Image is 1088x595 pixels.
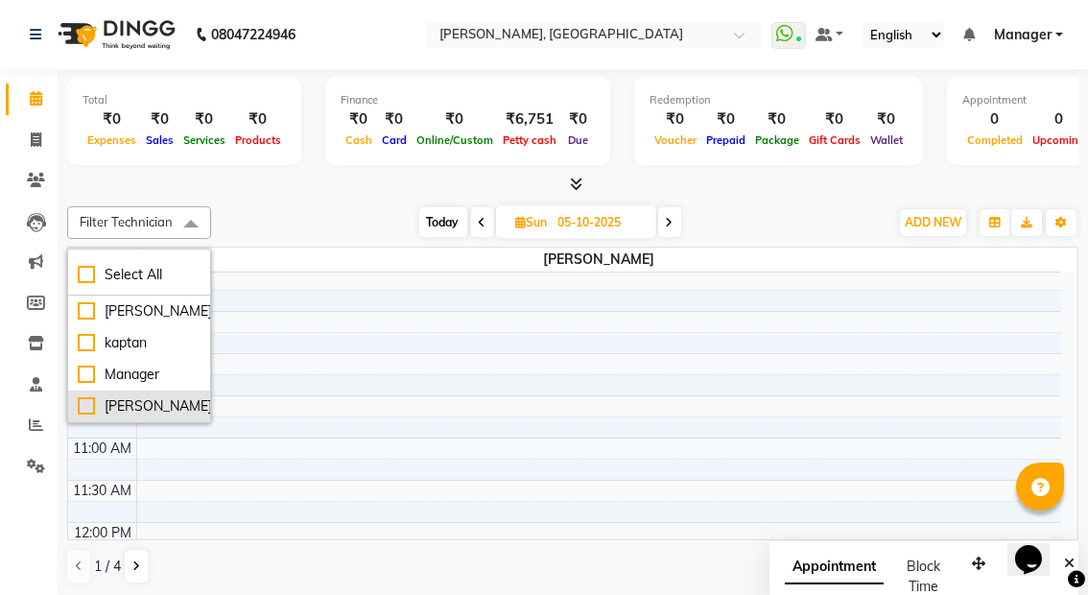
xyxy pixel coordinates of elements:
[83,108,141,131] div: ₹0
[865,108,908,131] div: ₹0
[83,92,286,108] div: Total
[553,208,649,237] input: 2025-10-05
[905,215,961,229] span: ADD NEW
[341,108,377,131] div: ₹0
[962,133,1028,147] span: Completed
[141,133,178,147] span: Sales
[80,214,173,229] span: Filter Technician
[178,133,230,147] span: Services
[211,8,296,61] b: 08047224946
[83,133,141,147] span: Expenses
[650,108,701,131] div: ₹0
[1007,518,1069,576] iframe: chat widget
[71,523,136,543] div: 12:00 PM
[70,439,136,459] div: 11:00 AM
[412,108,498,131] div: ₹0
[78,333,201,353] div: kaptan
[561,108,595,131] div: ₹0
[650,133,701,147] span: Voucher
[785,550,884,584] span: Appointment
[49,8,180,61] img: logo
[78,301,201,321] div: [PERSON_NAME]
[750,133,804,147] span: Package
[900,209,966,236] button: ADD NEW
[511,215,553,229] span: Sun
[701,133,750,147] span: Prepaid
[68,248,136,268] div: Technician
[137,248,1062,272] span: [PERSON_NAME]
[907,558,940,595] span: Block Time
[78,265,201,285] div: Select All
[230,133,286,147] span: Products
[563,133,593,147] span: Due
[804,108,865,131] div: ₹0
[419,207,467,237] span: Today
[701,108,750,131] div: ₹0
[341,133,377,147] span: Cash
[78,365,201,385] div: Manager
[750,108,804,131] div: ₹0
[341,92,595,108] div: Finance
[962,108,1028,131] div: 0
[650,92,908,108] div: Redemption
[498,108,561,131] div: ₹6,751
[994,25,1052,45] span: Manager
[141,108,178,131] div: ₹0
[412,133,498,147] span: Online/Custom
[70,481,136,501] div: 11:30 AM
[804,133,865,147] span: Gift Cards
[230,108,286,131] div: ₹0
[94,557,121,577] span: 1 / 4
[78,396,201,416] div: [PERSON_NAME]
[377,108,412,131] div: ₹0
[865,133,908,147] span: Wallet
[1055,549,1083,579] button: Close
[377,133,412,147] span: Card
[178,108,230,131] div: ₹0
[498,133,561,147] span: Petty cash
